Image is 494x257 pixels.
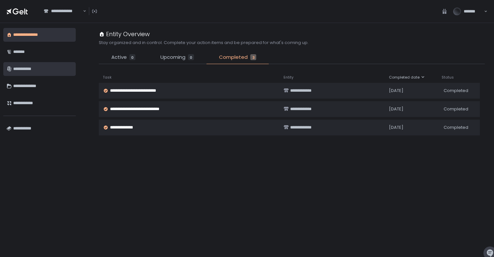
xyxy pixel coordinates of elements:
span: [DATE] [389,106,403,112]
span: [DATE] [389,88,403,94]
span: Active [111,54,127,61]
div: 0 [129,54,135,60]
div: Search for option [40,4,86,18]
span: Completed [444,125,468,130]
span: [DATE] [389,125,403,130]
span: Task [103,75,112,80]
div: 3 [250,54,256,60]
span: Status [442,75,454,80]
span: Completed [444,88,468,94]
span: Completed date [389,75,420,80]
div: 0 [188,54,194,60]
span: Completed [444,106,468,112]
h2: Stay organized and in control. Complete your action items and be prepared for what's coming up. [99,40,309,46]
span: Completed [219,54,248,61]
div: Entity Overview [99,30,150,38]
span: Entity [284,75,293,80]
span: Upcoming [160,54,185,61]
